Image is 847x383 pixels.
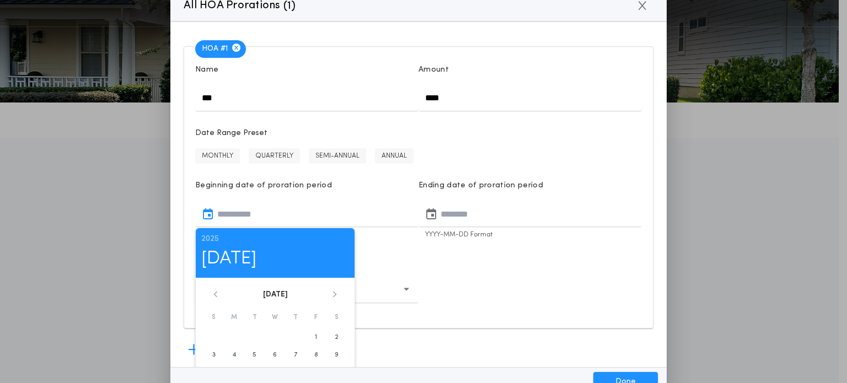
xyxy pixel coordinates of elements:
span: Date Range Preset [195,127,642,139]
h1: [DATE] [201,245,349,273]
button: ANNUAL [375,148,414,164]
time: 7 [294,350,297,359]
button: MONTHLY [195,148,240,164]
div: W [265,311,285,324]
button: 11 [226,364,243,381]
button: 5 [246,346,264,364]
div: T [244,311,265,324]
button: 14 [287,364,304,381]
time: 5 [253,350,256,359]
span: HOA # 1 [195,40,246,58]
button: 13 [266,364,284,381]
button: 9 [328,346,345,364]
input: Amount [419,84,642,111]
div: M [224,311,244,324]
button: 7 [287,346,304,364]
button: 3 [205,346,223,364]
button: QUARTERLY [249,148,300,164]
button: 15 [307,364,325,381]
time: 8 [314,350,318,359]
time: 1 [315,333,317,342]
p: Beginning date of proration period [195,180,419,191]
div: T [286,311,306,324]
span: 1 [287,1,291,12]
div: S [326,311,347,324]
time: 9 [335,350,339,359]
button: 12 [246,364,264,381]
p: Name [195,64,218,75]
button: 10 [205,364,223,381]
time: 6 [273,350,277,359]
button: 6 [266,346,284,364]
button: 16 [328,364,345,381]
p: 2025 [201,234,349,245]
p: YYYY-MM-DD Format [419,230,642,240]
div: F [306,311,326,324]
div: S [203,311,224,324]
time: 3 [212,350,216,359]
time: 4 [232,350,236,359]
button: 4 [226,346,243,364]
input: Name [195,84,419,111]
p: Ending date of proration period [419,180,642,191]
time: 2 [335,333,339,342]
button: 2 [328,328,345,346]
button: 1 [307,328,325,346]
p: Amount [419,64,449,75]
button: 8 [307,346,325,364]
button: [DATE] [263,289,288,300]
button: SEMI-ANNUAL [309,148,366,164]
